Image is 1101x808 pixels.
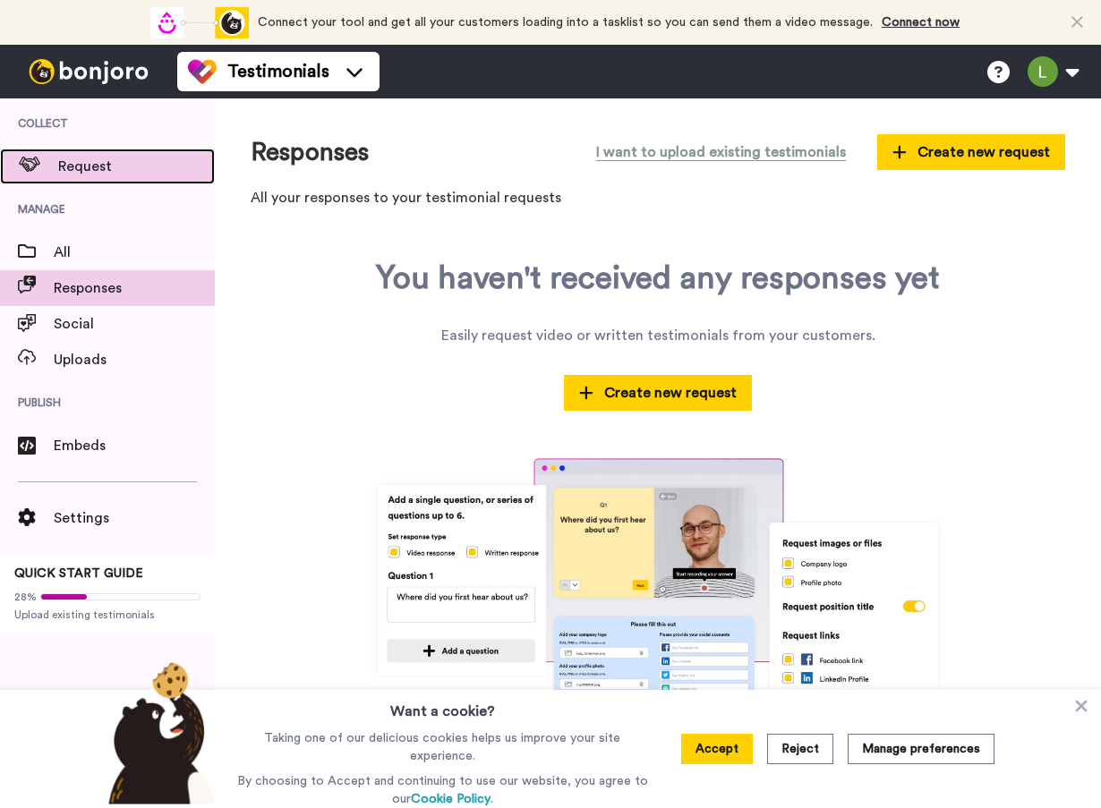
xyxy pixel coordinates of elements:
[14,608,201,622] span: Upload existing testimonials
[369,454,947,742] img: tm-lp.jpg
[233,772,653,808] p: By choosing to Accept and continuing to use our website, you agree to our .
[54,507,215,529] span: Settings
[150,7,249,38] div: animation
[579,382,737,404] span: Create new request
[14,567,143,580] span: QUICK START GUIDE
[376,260,940,296] div: You haven't received any responses yet
[54,242,215,263] span: All
[188,57,217,86] img: tm-color.svg
[767,734,833,764] button: Reject
[411,793,491,805] a: Cookie Policy
[251,188,1065,208] p: All your responses to your testimonial requests
[54,435,215,456] span: Embeds
[54,313,215,335] span: Social
[227,59,329,84] span: Testimonials
[251,139,369,166] h1: Responses
[92,661,225,804] img: bear-with-cookie.png
[58,156,215,177] span: Request
[258,16,873,29] span: Connect your tool and get all your customers loading into a tasklist so you can send them a video...
[848,734,994,764] button: Manage preferences
[21,59,156,84] img: bj-logo-header-white.svg
[233,729,653,765] p: Taking one of our delicious cookies helps us improve your site experience.
[564,375,752,411] button: Create new request
[441,325,875,346] div: Easily request video or written testimonials from your customers.
[681,734,753,764] button: Accept
[892,141,1050,163] span: Create new request
[54,349,215,370] span: Uploads
[390,690,495,722] h3: Want a cookie?
[14,590,37,604] span: 28%
[882,16,960,29] a: Connect now
[54,277,215,299] span: Responses
[583,134,859,170] button: I want to upload existing testimonials
[877,134,1065,170] button: Create new request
